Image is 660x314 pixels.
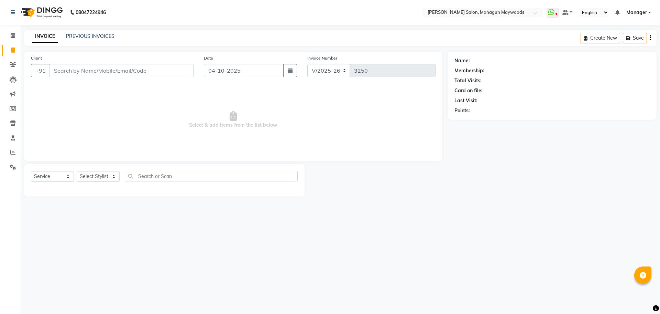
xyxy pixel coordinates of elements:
[18,3,65,22] img: logo
[204,55,213,61] label: Date
[454,77,482,84] div: Total Visits:
[76,3,106,22] b: 08047224946
[454,67,484,74] div: Membership:
[31,64,50,77] button: +91
[454,97,477,104] div: Last Visit:
[626,9,647,16] span: Manager
[49,64,194,77] input: Search by Name/Mobile/Email/Code
[581,33,620,43] button: Create New
[125,171,298,181] input: Search or Scan
[31,55,42,61] label: Client
[66,33,114,39] a: PREVIOUS INVOICES
[454,107,470,114] div: Points:
[454,57,470,64] div: Name:
[31,85,436,154] span: Select & add items from the list below
[32,30,58,43] a: INVOICE
[623,33,647,43] button: Save
[454,87,483,94] div: Card on file:
[307,55,337,61] label: Invoice Number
